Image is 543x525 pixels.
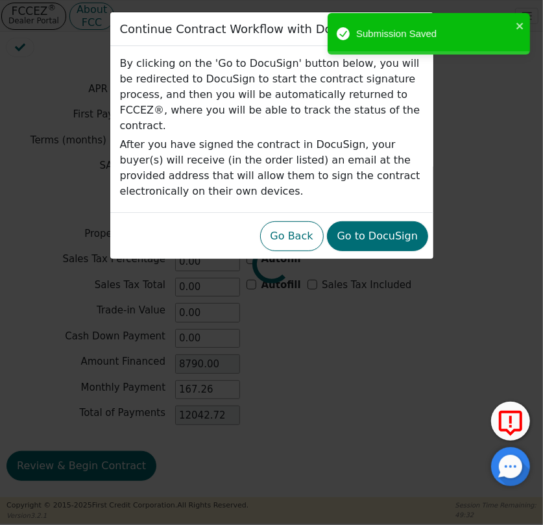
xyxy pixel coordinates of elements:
p: After you have signed the contract in DocuSign, your buyer(s) will receive (in the order listed) ... [120,137,424,199]
button: Go Back [260,221,324,251]
h3: Continue Contract Workflow with DocuSign [120,22,372,36]
div: Submission Saved [356,27,512,42]
button: close [516,18,525,33]
button: Report Error to FCC [491,402,530,441]
button: Go to DocuSign [327,221,428,251]
p: By clicking on the 'Go to DocuSign' button below, you will be redirected to DocuSign to start the... [120,56,424,134]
